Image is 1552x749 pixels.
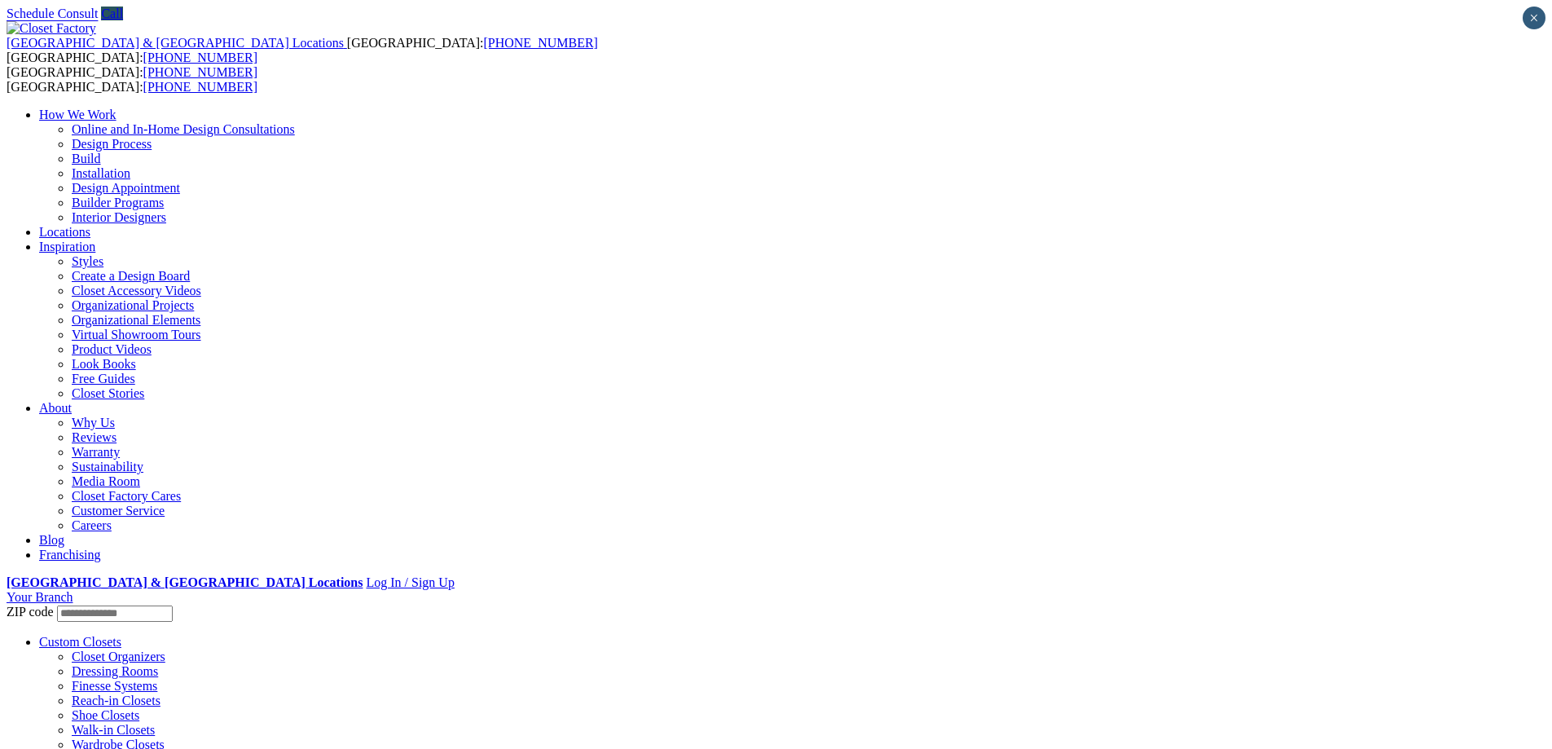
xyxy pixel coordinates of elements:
[72,518,112,532] a: Careers
[7,590,73,604] a: Your Branch
[7,575,363,589] a: [GEOGRAPHIC_DATA] & [GEOGRAPHIC_DATA] Locations
[72,152,101,165] a: Build
[72,708,139,722] a: Shoe Closets
[39,225,90,239] a: Locations
[143,51,257,64] a: [PHONE_NUMBER]
[72,166,130,180] a: Installation
[72,694,160,707] a: Reach-in Closets
[72,650,165,663] a: Closet Organizers
[39,533,64,547] a: Blog
[7,605,54,619] span: ZIP code
[72,254,103,268] a: Styles
[7,36,598,64] span: [GEOGRAPHIC_DATA]: [GEOGRAPHIC_DATA]:
[1523,7,1545,29] button: Close
[72,269,190,283] a: Create a Design Board
[72,664,158,678] a: Dressing Rooms
[143,65,257,79] a: [PHONE_NUMBER]
[72,723,155,737] a: Walk-in Closets
[7,36,347,50] a: [GEOGRAPHIC_DATA] & [GEOGRAPHIC_DATA] Locations
[72,342,152,356] a: Product Videos
[101,7,123,20] a: Call
[7,36,344,50] span: [GEOGRAPHIC_DATA] & [GEOGRAPHIC_DATA] Locations
[72,357,136,371] a: Look Books
[7,7,98,20] a: Schedule Consult
[39,108,117,121] a: How We Work
[39,635,121,649] a: Custom Closets
[72,679,157,693] a: Finesse Systems
[72,137,152,151] a: Design Process
[72,372,135,386] a: Free Guides
[483,36,597,50] a: [PHONE_NUMBER]
[72,416,115,430] a: Why Us
[39,401,72,415] a: About
[72,386,144,400] a: Closet Stories
[72,284,201,297] a: Closet Accessory Videos
[72,210,166,224] a: Interior Designers
[72,430,117,444] a: Reviews
[72,196,164,209] a: Builder Programs
[72,460,143,474] a: Sustainability
[72,489,181,503] a: Closet Factory Cares
[39,240,95,253] a: Inspiration
[72,445,120,459] a: Warranty
[7,21,96,36] img: Closet Factory
[366,575,454,589] a: Log In / Sign Up
[72,122,295,136] a: Online and In-Home Design Consultations
[143,80,257,94] a: [PHONE_NUMBER]
[7,65,257,94] span: [GEOGRAPHIC_DATA]: [GEOGRAPHIC_DATA]:
[72,328,201,341] a: Virtual Showroom Tours
[72,181,180,195] a: Design Appointment
[72,474,140,488] a: Media Room
[72,504,165,518] a: Customer Service
[72,298,194,312] a: Organizational Projects
[57,606,173,622] input: Enter your Zip code
[39,548,101,562] a: Franchising
[72,313,200,327] a: Organizational Elements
